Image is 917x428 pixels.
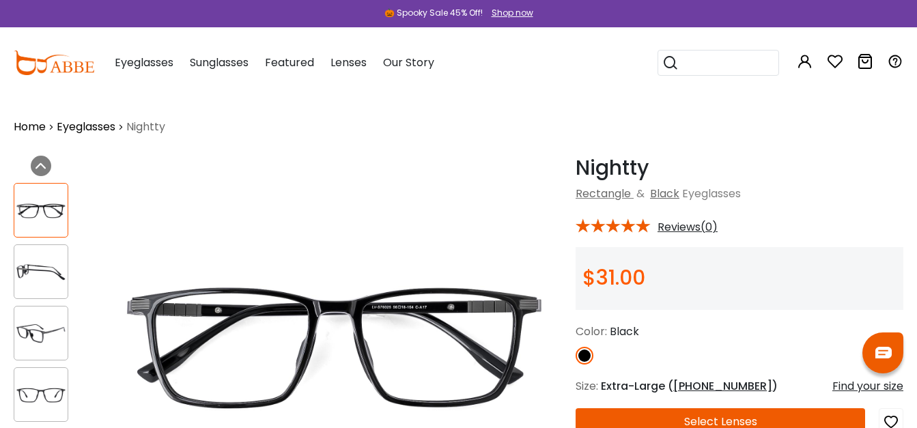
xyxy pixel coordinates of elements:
a: Eyeglasses [57,119,115,135]
a: Shop now [485,7,533,18]
img: chat [875,347,892,358]
span: [PHONE_NUMBER] [673,378,772,394]
img: Nightty Black Titanium , TR Eyeglasses , UniversalBridgeFit Frames from ABBE Glasses [14,197,68,224]
span: Nightty [126,119,165,135]
img: Nightty Black Titanium , TR Eyeglasses , UniversalBridgeFit Frames from ABBE Glasses [14,259,68,285]
span: Size: [576,378,598,394]
span: Lenses [330,55,367,70]
img: abbeglasses.com [14,51,94,75]
h1: Nightty [576,156,903,180]
span: Featured [265,55,314,70]
a: Black [650,186,679,201]
span: & [634,186,647,201]
div: Find your size [832,378,903,395]
a: Rectangle [576,186,631,201]
span: Reviews(0) [658,221,718,233]
a: Home [14,119,46,135]
div: 🎃 Spooky Sale 45% Off! [384,7,483,19]
span: Color: [576,324,607,339]
span: Our Story [383,55,434,70]
img: Nightty Black Titanium , TR Eyeglasses , UniversalBridgeFit Frames from ABBE Glasses [14,382,68,408]
span: $31.00 [582,263,645,292]
div: Shop now [492,7,533,19]
span: Extra-Large ( ) [601,378,778,394]
span: Black [610,324,639,339]
span: Eyeglasses [682,186,741,201]
span: Eyeglasses [115,55,173,70]
img: Nightty Black Titanium , TR Eyeglasses , UniversalBridgeFit Frames from ABBE Glasses [14,320,68,347]
span: Sunglasses [190,55,249,70]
